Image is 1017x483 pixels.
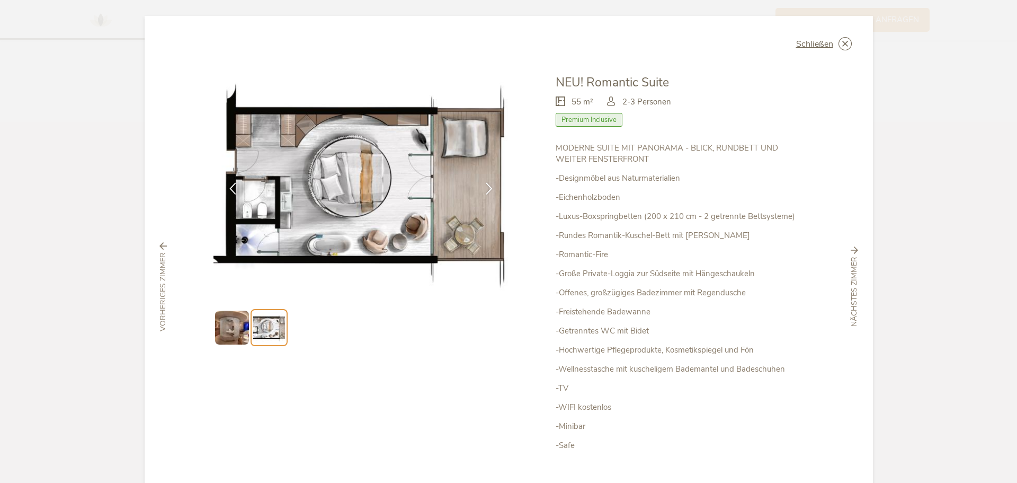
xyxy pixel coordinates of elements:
span: Premium Inclusive [556,113,622,127]
p: -WIFI kostenlos [556,402,804,413]
img: Preview [253,312,285,344]
p: MODERNE SUITE MIT PANORAMA - BLICK, RUNDBETT UND WEITER FENSTERFRONT [556,143,804,165]
span: nächstes Zimmer [849,257,860,327]
p: -TV [556,383,804,394]
span: vorheriges Zimmer [158,252,168,331]
p: -Minibar [556,421,804,432]
p: -Wellnesstasche mit kuscheligem Bademantel und Badeschuhen [556,364,804,375]
p: -Eichenholzboden [556,192,804,203]
p: -Safe [556,440,804,451]
p: -Große Private-Loggia zur Südseite mit Hängeschaukeln [556,268,804,279]
p: -Designmöbel aus Naturmaterialien [556,173,804,184]
p: -Freistehende Badewanne [556,306,804,318]
p: -Offenes, großzügiges Badezimmer mit Regendusche [556,287,804,298]
p: -Luxus-Boxspringbetten (200 x 210 cm - 2 getrennte Bettsysteme) [556,211,804,222]
p: -Rundes Romantik-Kuschel-Bett mit [PERSON_NAME] [556,230,804,241]
p: -Getrenntes WC mit Bidet [556,326,804,337]
p: -Hochwertige Pflegeprodukte, Kosmetikspiegel und Fön [556,345,804,356]
img: Preview [215,311,249,345]
img: NEU! Romantic Suite [213,74,509,296]
p: -Romantic-Fire [556,249,804,260]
